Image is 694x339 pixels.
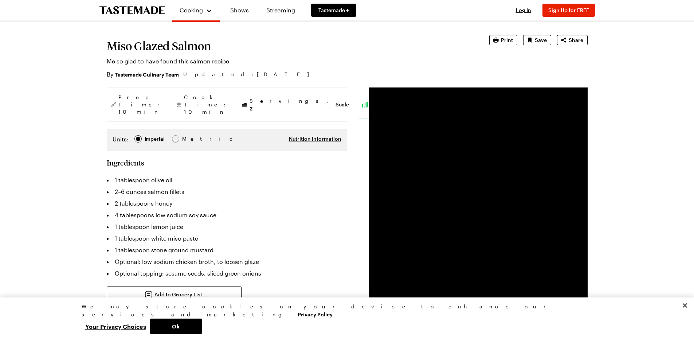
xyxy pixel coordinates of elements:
[107,198,347,209] li: 2 tablespoons honey
[311,4,356,17] a: Tastemade +
[107,233,347,244] li: 1 tablespoon white miso paste
[150,319,202,334] button: Ok
[107,268,347,279] li: Optional topping: sesame seeds, sliced green onions
[107,57,469,66] p: Me so glad to have found this salmon recipe.
[336,101,349,108] button: Scale
[182,135,198,143] span: Metric
[677,297,693,313] button: Close
[369,87,588,306] iframe: Advertisement
[318,7,349,14] span: Tastemade +
[82,319,150,334] button: Your Privacy Choices
[369,87,588,306] video-js: Video Player
[548,7,589,13] span: Sign Up for FREE
[250,97,332,112] span: Servings:
[107,221,347,233] li: 1 tablespoon lemon juice
[542,4,595,17] button: Sign Up for FREE
[107,70,179,79] p: By
[180,7,203,13] span: Cooking
[107,39,469,52] h1: Miso Glazed Salmon
[107,209,347,221] li: 4 tablespoons low sodium soy sauce
[82,303,606,334] div: Privacy
[489,35,517,45] button: Print
[107,186,347,198] li: 2–6 ounces salmon fillets
[516,7,531,13] span: Log In
[509,7,538,14] button: Log In
[298,311,333,317] a: More information about your privacy, opens in a new tab
[113,135,129,144] label: Units:
[107,244,347,256] li: 1 tablespoon stone ground mustard
[154,291,202,298] span: Add to Grocery List
[113,135,197,145] div: Imperial Metric
[289,135,341,143] button: Nutrition Information
[145,135,165,143] span: Imperial
[115,70,179,78] a: Tastemade Culinary Team
[535,36,547,44] span: Save
[99,6,165,15] a: To Tastemade Home Page
[250,105,252,112] span: 2
[107,256,347,268] li: Optional: low sodium chicken broth, to loosen glaze
[569,36,583,44] span: Share
[557,35,588,45] button: Share
[501,36,513,44] span: Print
[118,94,164,116] span: Prep Time: 10 min
[180,3,213,17] button: Cooking
[82,303,606,319] div: We may store cookies on your device to enhance our services and marketing.
[107,158,144,167] h2: Ingredients
[183,70,316,78] span: Updated : [DATE]
[107,174,347,186] li: 1 tablespoon olive oil
[184,94,229,116] span: Cook Time: 10 min
[107,287,242,303] button: Add to Grocery List
[523,35,551,45] button: Save recipe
